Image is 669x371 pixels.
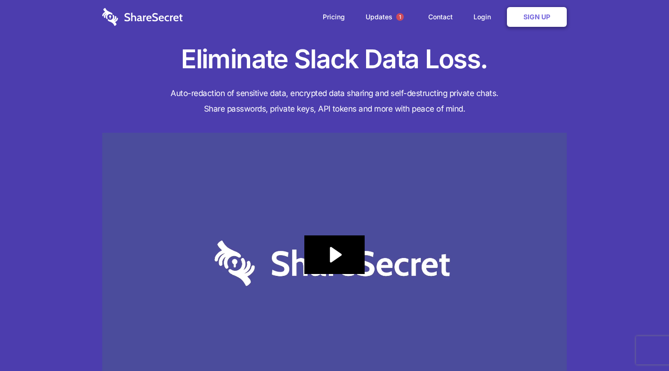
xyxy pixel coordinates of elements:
button: Play Video: Sharesecret Slack Extension [304,235,365,274]
a: Sign Up [507,7,567,27]
img: logo-wordmark-white-trans-d4663122ce5f474addd5e946df7df03e33cb6a1c49d2221995e7729f52c070b2.svg [102,8,183,26]
h1: Eliminate Slack Data Loss. [102,42,567,76]
h4: Auto-redaction of sensitive data, encrypted data sharing and self-destructing private chats. Shar... [102,86,567,117]
a: Contact [419,2,462,32]
span: 1 [396,13,404,21]
a: Pricing [313,2,354,32]
a: Login [464,2,505,32]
